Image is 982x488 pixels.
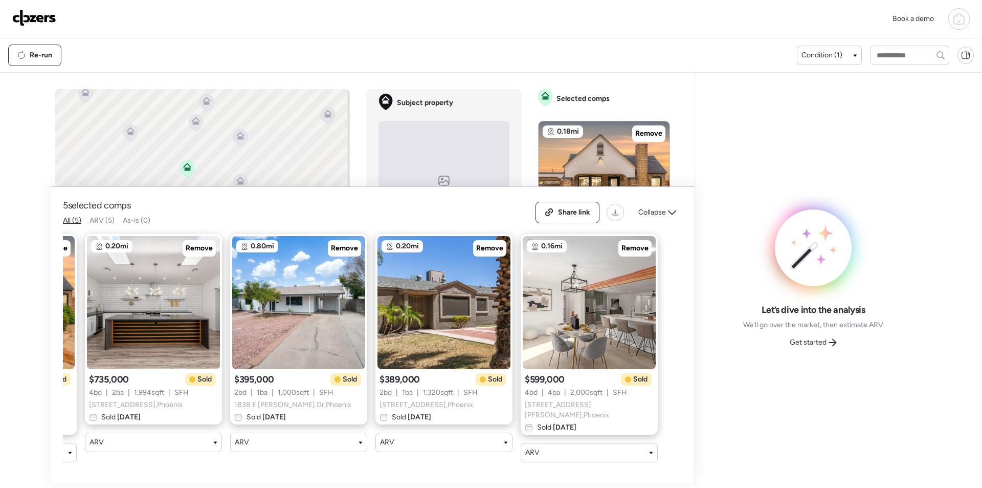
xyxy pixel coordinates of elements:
[380,373,420,386] span: $389,000
[272,388,274,398] span: |
[319,388,333,398] span: SFH
[251,388,253,398] span: |
[234,388,247,398] span: 2 bd
[90,437,104,448] span: ARV
[380,400,473,410] span: [STREET_ADDRESS] , Phoenix
[542,388,544,398] span: |
[525,388,538,398] span: 4 bd
[558,207,590,218] span: Share link
[30,50,52,60] span: Re-run
[525,448,540,458] span: ARV
[186,243,213,253] span: Remove
[638,207,666,218] span: Collapse
[607,388,609,398] span: |
[423,388,453,398] span: 1,320 sqft
[463,388,478,398] span: SFH
[261,413,286,421] span: [DATE]
[396,388,398,398] span: |
[762,304,865,316] span: Let’s dive into the analysis
[406,413,431,421] span: [DATE]
[63,199,131,211] span: 5 selected comps
[570,388,602,398] span: 2,000 sqft
[89,373,129,386] span: $735,000
[633,374,648,385] span: Sold
[417,388,419,398] span: |
[343,374,357,385] span: Sold
[257,388,267,398] span: 1 ba
[635,129,662,139] span: Remove
[801,50,842,60] span: Condition (1)
[488,374,502,385] span: Sold
[537,422,576,433] span: Sold
[548,388,560,398] span: 4 ba
[112,388,124,398] span: 2 ba
[380,437,394,448] span: ARV
[234,373,274,386] span: $395,000
[89,400,183,410] span: [STREET_ADDRESS] , Phoenix
[433,186,455,194] span: No image
[90,216,115,225] span: ARV (5)
[197,374,212,385] span: Sold
[564,388,566,398] span: |
[525,373,565,386] span: $599,000
[476,243,503,253] span: Remove
[541,241,563,251] span: 0.16mi
[551,423,576,432] span: [DATE]
[105,241,128,251] span: 0.20mi
[63,216,81,225] span: All (5)
[557,126,579,137] span: 0.18mi
[89,388,102,398] span: 4 bd
[128,388,130,398] span: |
[12,10,56,26] img: Logo
[402,388,413,398] span: 1 ba
[106,388,108,398] span: |
[525,400,654,420] span: [STREET_ADDRESS][PERSON_NAME] , Phoenix
[457,388,459,398] span: |
[235,437,249,448] span: ARV
[331,243,358,253] span: Remove
[116,413,141,421] span: [DATE]
[743,320,883,330] span: We’ll go over the market, then estimate ARV
[380,388,392,398] span: 2 bd
[247,412,286,422] span: Sold
[392,412,431,422] span: Sold
[556,94,610,104] span: Selected comps
[790,337,827,348] span: Get started
[251,241,274,251] span: 0.80mi
[278,388,309,398] span: 1,000 sqft
[168,388,170,398] span: |
[892,14,934,23] span: Book a demo
[396,241,419,251] span: 0.20mi
[123,216,150,225] span: As-is (0)
[234,400,351,410] span: 1838 E [PERSON_NAME] Dr , Phoenix
[174,388,189,398] span: SFH
[134,388,164,398] span: 1,994 sqft
[397,98,453,108] span: Subject property
[613,388,627,398] span: SFH
[101,412,141,422] span: Sold
[313,388,315,398] span: |
[621,243,649,253] span: Remove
